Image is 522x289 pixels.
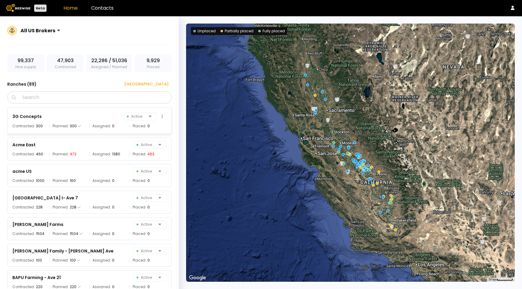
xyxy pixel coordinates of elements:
[7,55,44,72] div: Hive supply
[34,5,47,12] div: Beta
[86,55,132,72] div: Assigned / Planned
[147,231,150,237] div: 0
[193,28,216,34] div: Unplaced
[18,57,34,64] span: 99,337
[12,151,35,157] span: Contracted:
[258,28,285,34] div: Fully placed
[12,178,35,184] span: Contracted:
[137,247,156,255] span: Active
[53,257,69,263] span: Planned:
[36,178,44,184] div: 1000
[36,231,44,237] div: 1504
[112,123,114,129] div: 0
[12,274,61,281] div: BAPU Farming - Ave 21
[133,231,146,237] span: Placed:
[112,257,114,263] div: 0
[112,231,114,237] div: 0
[12,257,35,263] span: Contracted:
[137,221,156,228] span: Active
[188,274,208,282] a: Open this area in Google Maps (opens a new window)
[70,123,77,129] div: 300
[92,204,111,210] span: Assigned:
[70,178,76,184] div: 160
[134,55,172,72] div: Placed
[53,151,69,157] span: Planned:
[57,57,74,64] span: 47,903
[12,168,32,175] div: acme US
[133,204,146,210] span: Placed:
[221,28,253,34] div: Partially placed
[147,151,154,157] div: 463
[120,81,169,87] div: [GEOGRAPHIC_DATA]
[147,204,150,210] div: 0
[147,257,150,263] div: 0
[487,278,515,282] button: Map Scale: 50 km per 49 pixels
[63,5,78,11] a: Home
[53,178,69,184] span: Planned:
[92,257,111,263] span: Assigned:
[133,178,146,184] span: Placed:
[7,80,37,88] h3: Ranches ( 89 )
[117,79,172,89] button: [GEOGRAPHIC_DATA]
[488,278,497,281] span: 50 km
[137,141,156,148] span: Active
[6,4,31,12] img: Beewise logo
[112,151,120,157] div: 1380
[12,221,63,228] div: [PERSON_NAME] Farms
[112,204,114,210] div: 0
[112,178,114,184] div: 0
[70,231,78,237] div: 1504
[53,204,69,210] span: Planned:
[12,204,35,210] span: Contracted:
[188,274,208,282] img: Google
[12,123,35,129] span: Contracted:
[12,231,35,237] span: Contracted:
[127,113,146,120] span: Active
[133,151,146,157] span: Placed:
[12,141,36,148] div: Acme East
[137,194,156,202] span: Active
[91,5,114,11] a: Contacts
[47,55,84,72] div: Contracted
[92,178,111,184] span: Assigned:
[92,151,111,157] span: Assigned:
[137,274,156,281] span: Active
[137,168,156,175] span: Active
[70,257,76,263] div: 100
[36,257,42,263] div: 100
[147,123,150,129] div: 0
[12,247,114,255] div: [PERSON_NAME] Family - [PERSON_NAME] Ave
[92,123,111,129] span: Assigned:
[133,123,146,129] span: Placed:
[70,204,76,210] div: 228
[53,123,69,129] span: Planned:
[53,231,69,237] span: Planned:
[21,27,55,34] div: All US Brokers
[36,151,43,157] div: 460
[12,194,78,202] div: [GEOGRAPHIC_DATA] I- Ave 7
[12,113,42,120] div: 3G Concepts
[91,57,127,64] span: 22,286 / 51,036
[147,57,160,64] span: 9,929
[92,231,111,237] span: Assigned:
[36,204,43,210] div: 228
[36,123,43,129] div: 300
[147,178,150,184] div: 0
[70,151,76,157] div: 472
[133,257,146,263] span: Placed:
